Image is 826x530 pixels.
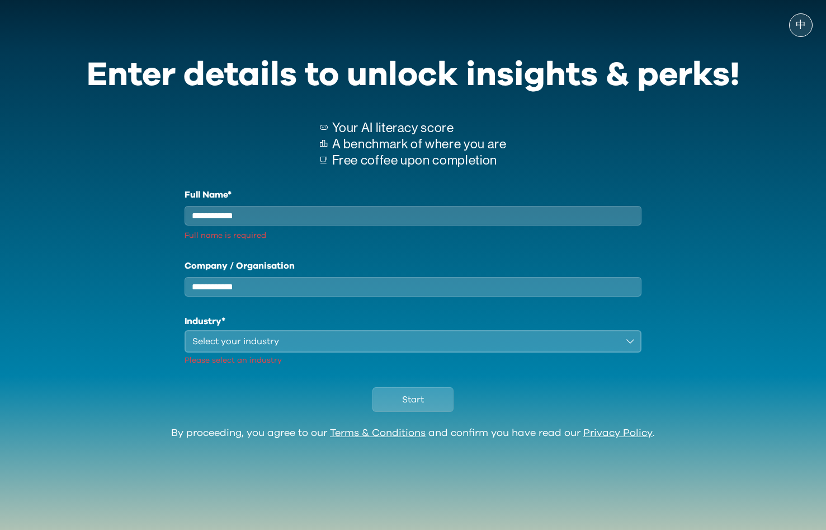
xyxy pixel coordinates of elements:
[372,387,454,412] button: Start
[87,48,740,102] div: Enter details to unlock insights & perks!
[332,152,507,168] p: Free coffee upon completion
[185,259,642,273] label: Company / Organisation
[402,393,424,406] span: Start
[185,330,642,353] button: Select your industry
[185,188,642,201] label: Full Name*
[332,120,507,136] p: Your AI literacy score
[185,355,642,366] p: Please select an industry
[185,230,642,241] p: Full name is required
[330,428,426,438] a: Terms & Conditions
[185,315,642,328] h1: Industry*
[583,428,653,438] a: Privacy Policy
[192,335,619,348] div: Select your industry
[332,136,507,152] p: A benchmark of where you are
[796,20,806,31] span: 中
[171,428,655,440] div: By proceeding, you agree to our and confirm you have read our .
